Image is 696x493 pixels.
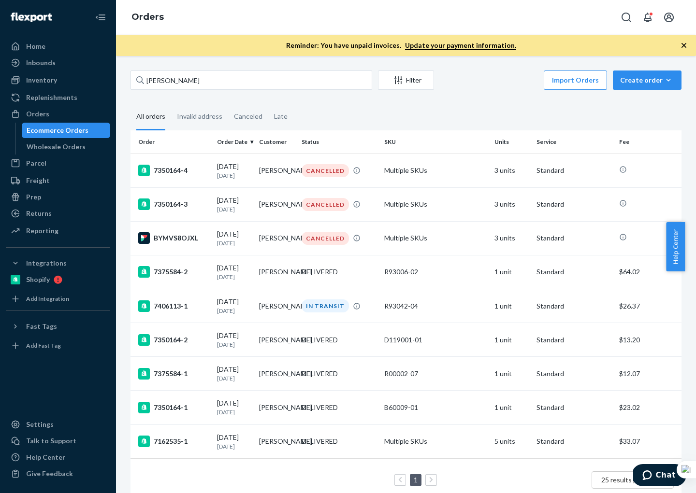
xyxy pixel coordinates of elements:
[217,297,251,315] div: [DATE]
[217,171,251,180] p: [DATE]
[138,334,209,346] div: 7350164-2
[26,42,45,51] div: Home
[11,13,52,22] img: Flexport logo
[601,476,660,484] span: 25 results per page
[26,109,49,119] div: Orders
[6,433,110,449] button: Talk to Support
[255,187,297,221] td: [PERSON_NAME]
[217,239,251,247] p: [DATE]
[491,221,533,255] td: 3 units
[6,272,110,287] a: Shopify
[544,70,607,90] button: Import Orders
[26,176,50,185] div: Freight
[26,322,57,331] div: Fast Tags
[217,229,251,247] div: [DATE]
[6,55,110,70] a: Inbounds
[138,402,209,413] div: 7350164-1
[124,3,172,31] ol: breadcrumbs
[380,154,491,187] td: Multiple SKUs
[302,267,338,277] div: DELIVERED
[6,173,110,188] a: Freight
[412,476,420,484] a: Page 1 is your current page
[255,154,297,187] td: [PERSON_NAME]
[234,104,262,129] div: Canceled
[380,130,491,154] th: SKU
[138,232,209,244] div: BYMVS8OJXL
[217,307,251,315] p: [DATE]
[405,41,516,50] a: Update your payment information.
[26,469,73,479] div: Give Feedback
[217,433,251,451] div: [DATE]
[615,255,681,289] td: $64.02
[255,357,297,391] td: [PERSON_NAME]
[217,263,251,281] div: [DATE]
[255,289,297,323] td: [PERSON_NAME]
[6,155,110,171] a: Parcel
[217,374,251,382] p: [DATE]
[138,436,209,447] div: 7162535-1
[27,142,86,152] div: Wholesale Orders
[26,209,52,218] div: Returns
[6,189,110,205] a: Prep
[536,403,611,412] p: Standard
[217,398,251,416] div: [DATE]
[130,130,213,154] th: Order
[22,139,111,155] a: Wholesale Orders
[615,391,681,424] td: $23.02
[138,266,209,278] div: 7375584-2
[130,70,372,90] input: Search orders
[615,357,681,391] td: $12.07
[298,130,380,154] th: Status
[491,130,533,154] th: Units
[91,8,110,27] button: Close Navigation
[491,424,533,458] td: 5 units
[536,166,611,175] p: Standard
[6,338,110,353] a: Add Fast Tag
[380,424,491,458] td: Multiple SKUs
[302,369,338,379] div: DELIVERED
[491,255,533,289] td: 1 unit
[177,104,222,129] div: Invalid address
[255,424,297,458] td: [PERSON_NAME]
[217,331,251,349] div: [DATE]
[659,8,679,27] button: Open account menu
[6,319,110,334] button: Fast Tags
[26,420,54,429] div: Settings
[380,221,491,255] td: Multiple SKUs
[615,323,681,357] td: $13.20
[217,365,251,382] div: [DATE]
[6,90,110,105] a: Replenishments
[138,300,209,312] div: 7406113-1
[491,391,533,424] td: 1 unit
[217,205,251,213] p: [DATE]
[384,267,487,277] div: R93006-02
[6,206,110,221] a: Returns
[302,403,338,412] div: DELIVERED
[138,165,209,176] div: 7350164-4
[615,289,681,323] td: $26.37
[26,436,76,446] div: Talk to Support
[26,295,69,303] div: Add Integration
[26,452,65,462] div: Help Center
[6,223,110,239] a: Reporting
[26,58,56,68] div: Inbounds
[286,41,516,50] p: Reminder: You have unpaid invoices.
[302,299,349,312] div: IN TRANSIT
[255,323,297,357] td: [PERSON_NAME]
[633,464,686,488] iframe: Opens a widget where you can chat to one of our agents
[384,335,487,345] div: D119001-01
[26,275,50,284] div: Shopify
[136,104,165,130] div: All orders
[138,368,209,380] div: 7375584-1
[26,75,57,85] div: Inventory
[615,130,681,154] th: Fee
[6,106,110,122] a: Orders
[26,226,58,236] div: Reporting
[536,199,611,209] p: Standard
[217,408,251,416] p: [DATE]
[255,391,297,424] td: [PERSON_NAME]
[213,130,255,154] th: Order Date
[26,93,77,102] div: Replenishments
[302,198,349,211] div: CANCELLED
